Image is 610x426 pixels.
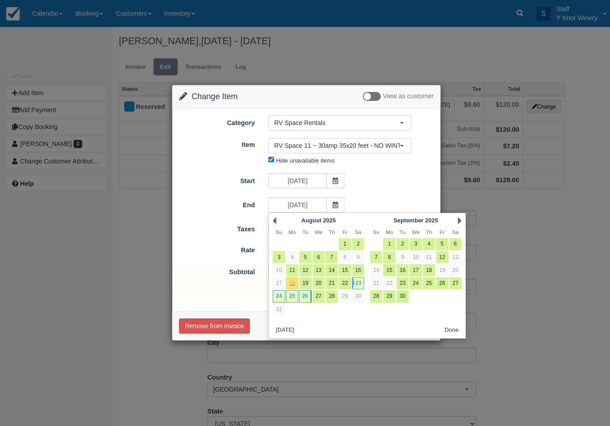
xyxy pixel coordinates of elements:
[337,263,349,275] a: 15
[171,137,260,149] label: Item
[447,250,460,262] a: 13
[395,276,407,288] a: 23
[272,263,284,275] a: 10
[368,250,380,262] a: 7
[395,263,407,275] a: 16
[337,237,349,249] a: 1
[324,289,336,301] a: 28
[353,228,359,234] span: Saturday
[395,289,407,301] a: 30
[285,263,297,275] a: 11
[267,138,409,153] button: RV Space 11 ~ 30amp 35x20 feet - NO WINTER WATER
[311,250,323,262] a: 6
[368,289,380,301] a: 28
[267,115,409,130] button: RV Space Rentals
[408,263,420,275] a: 17
[171,242,260,254] label: Rate
[456,216,460,223] a: Next
[408,276,420,288] a: 24
[275,228,281,234] span: Sunday
[384,228,391,234] span: Monday
[298,263,310,275] a: 12
[351,237,363,249] a: 2
[275,156,333,163] label: Hide unavailable items
[171,221,260,233] label: Taxes
[272,216,275,223] a: Prev
[324,276,336,288] a: 21
[285,289,297,301] a: 25
[300,216,320,223] span: August
[351,276,363,288] a: 23
[368,263,380,275] a: 14
[324,250,336,262] a: 7
[439,324,460,335] button: Done
[381,276,393,288] a: 22
[285,276,297,288] a: 18
[272,276,284,288] a: 17
[272,250,284,262] a: 3
[171,172,260,185] label: Start
[381,263,393,275] a: 15
[341,228,346,234] span: Friday
[434,237,446,249] a: 5
[381,289,393,301] a: 29
[273,118,398,127] span: RV Space Rentals
[392,216,422,223] span: September
[351,263,363,275] a: 16
[408,237,420,249] a: 3
[447,276,460,288] a: 27
[191,92,237,100] span: Change Item
[381,237,393,249] a: 1
[260,242,439,257] div: 4 Days @ $40.00
[272,289,284,301] a: 24
[351,250,363,262] a: 9
[271,324,296,335] button: [DATE]
[421,250,433,262] a: 11
[324,263,336,275] a: 14
[398,228,404,234] span: Tuesday
[313,228,321,234] span: Wednesday
[337,289,349,301] a: 29
[372,228,378,234] span: Sunday
[311,263,323,275] a: 13
[171,263,260,276] label: Subtotal
[298,276,310,288] a: 19
[301,228,307,234] span: Tuesday
[421,237,433,249] a: 4
[381,250,393,262] a: 8
[438,228,443,234] span: Friday
[287,228,294,234] span: Monday
[368,276,380,288] a: 21
[434,250,446,262] a: 12
[381,92,432,100] span: View as customer
[421,263,433,275] a: 18
[178,317,249,332] button: Remove from Invoice
[337,250,349,262] a: 8
[273,141,398,150] span: RV Space 11 ~ 30amp 35x20 feet - NO WINTER WATER
[410,228,418,234] span: Wednesday
[421,276,433,288] a: 25
[423,216,436,223] span: 2025
[327,228,334,234] span: Thursday
[434,263,446,275] a: 19
[408,250,420,262] a: 10
[447,263,460,275] a: 20
[424,228,430,234] span: Thursday
[285,250,297,262] a: 4
[351,289,363,301] a: 30
[322,216,334,223] span: 2025
[447,237,460,249] a: 6
[395,250,407,262] a: 9
[311,289,323,301] a: 27
[311,276,323,288] a: 20
[171,196,260,209] label: End
[450,228,456,234] span: Saturday
[395,237,407,249] a: 2
[434,276,446,288] a: 26
[171,115,260,127] label: Category
[298,289,310,301] a: 26
[298,250,310,262] a: 5
[272,302,284,314] a: 31
[337,276,349,288] a: 22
